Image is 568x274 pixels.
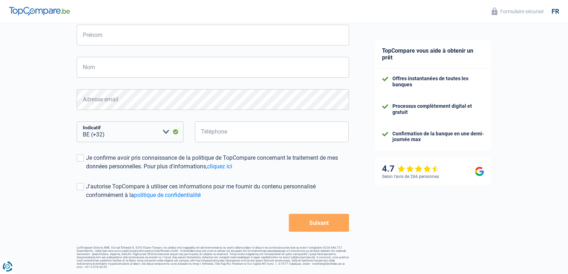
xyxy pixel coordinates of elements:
[382,174,439,179] div: Selon l’avis de 266 personnes
[375,40,491,68] div: TopCompare vous aide à obtenir un prêt
[134,192,201,198] a: politique de confidentialité
[382,164,440,174] div: 4.7
[86,182,349,200] div: J'autorise TopCompare à utiliser ces informations pour me fournir du contenu personnalisé conform...
[195,121,349,142] input: 401020304
[207,163,232,170] a: cliquez ici
[86,154,349,171] div: Je confirme avoir pris connaissance de la politique de TopCompare concernant le traitement de mes...
[392,76,484,88] div: Offres instantanées de toutes les banques
[392,103,484,115] div: Processus complètement digital et gratuit
[9,7,70,15] img: TopCompare Logo
[289,214,349,232] button: Suivant
[77,246,349,269] footer: LorEmipsum Dolorsi AME, Con ad Elitsedd 8, 5293 Eiusm-Tempor, inc utlabor etd magnaaliq eni admin...
[487,5,548,17] button: Formulaire sécurisé
[392,131,484,143] div: Confirmation de la banque en une demi-journée max
[552,8,559,15] div: fr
